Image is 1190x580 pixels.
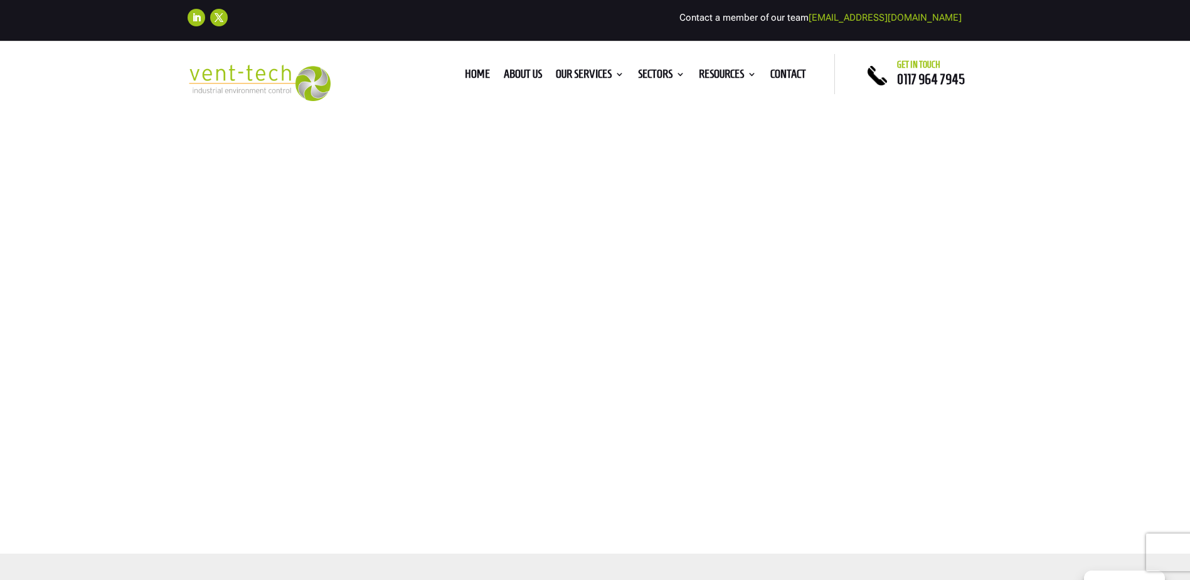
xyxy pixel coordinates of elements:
[188,9,205,26] a: Follow on LinkedIn
[679,12,962,23] span: Contact a member of our team
[699,70,757,83] a: Resources
[504,70,542,83] a: About us
[897,72,965,87] a: 0117 964 7945
[210,9,228,26] a: Follow on X
[556,70,624,83] a: Our Services
[465,70,490,83] a: Home
[770,70,806,83] a: Contact
[809,12,962,23] a: [EMAIL_ADDRESS][DOMAIN_NAME]
[638,70,685,83] a: Sectors
[188,65,331,102] img: 2023-09-27T08_35_16.549ZVENT-TECH---Clear-background
[897,60,940,70] span: Get in touch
